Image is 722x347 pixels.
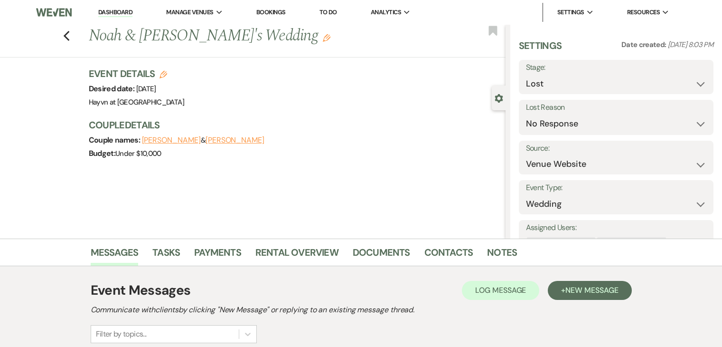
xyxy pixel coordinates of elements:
[142,135,264,145] span: &
[526,61,706,75] label: Stage:
[353,245,410,266] a: Documents
[597,237,656,251] div: [PERSON_NAME]
[323,33,330,42] button: Edit
[256,8,286,16] a: Bookings
[526,142,706,155] label: Source:
[89,67,184,80] h3: Event Details
[89,148,116,158] span: Budget:
[36,2,72,22] img: Weven Logo
[96,328,147,340] div: Filter by topics...
[621,40,668,49] span: Date created:
[142,136,201,144] button: [PERSON_NAME]
[424,245,473,266] a: Contacts
[495,93,503,102] button: Close lead details
[475,285,526,295] span: Log Message
[91,245,139,266] a: Messages
[89,97,184,107] span: Hayvn at [GEOGRAPHIC_DATA]
[668,40,713,49] span: [DATE] 8:03 PM
[526,101,706,115] label: Lost Reason
[166,8,213,17] span: Manage Venues
[487,245,517,266] a: Notes
[115,149,161,158] span: Under $10,000
[526,221,706,235] label: Assigned Users:
[89,118,496,132] h3: Couple Details
[627,8,660,17] span: Resources
[91,280,191,300] h1: Event Messages
[89,84,136,94] span: Desired date:
[527,237,585,251] div: [PERSON_NAME]
[89,135,142,145] span: Couple names:
[519,39,562,60] h3: Settings
[89,25,419,48] h1: Noah & [PERSON_NAME]'s Wedding
[548,281,631,300] button: +New Message
[255,245,338,266] a: Rental Overview
[152,245,180,266] a: Tasks
[136,84,156,94] span: [DATE]
[462,281,539,300] button: Log Message
[206,136,264,144] button: [PERSON_NAME]
[565,285,618,295] span: New Message
[319,8,337,16] a: To Do
[98,8,132,17] a: Dashboard
[557,8,584,17] span: Settings
[526,181,706,195] label: Event Type:
[194,245,241,266] a: Payments
[371,8,401,17] span: Analytics
[91,304,632,316] h2: Communicate with clients by clicking "New Message" or replying to an existing message thread.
